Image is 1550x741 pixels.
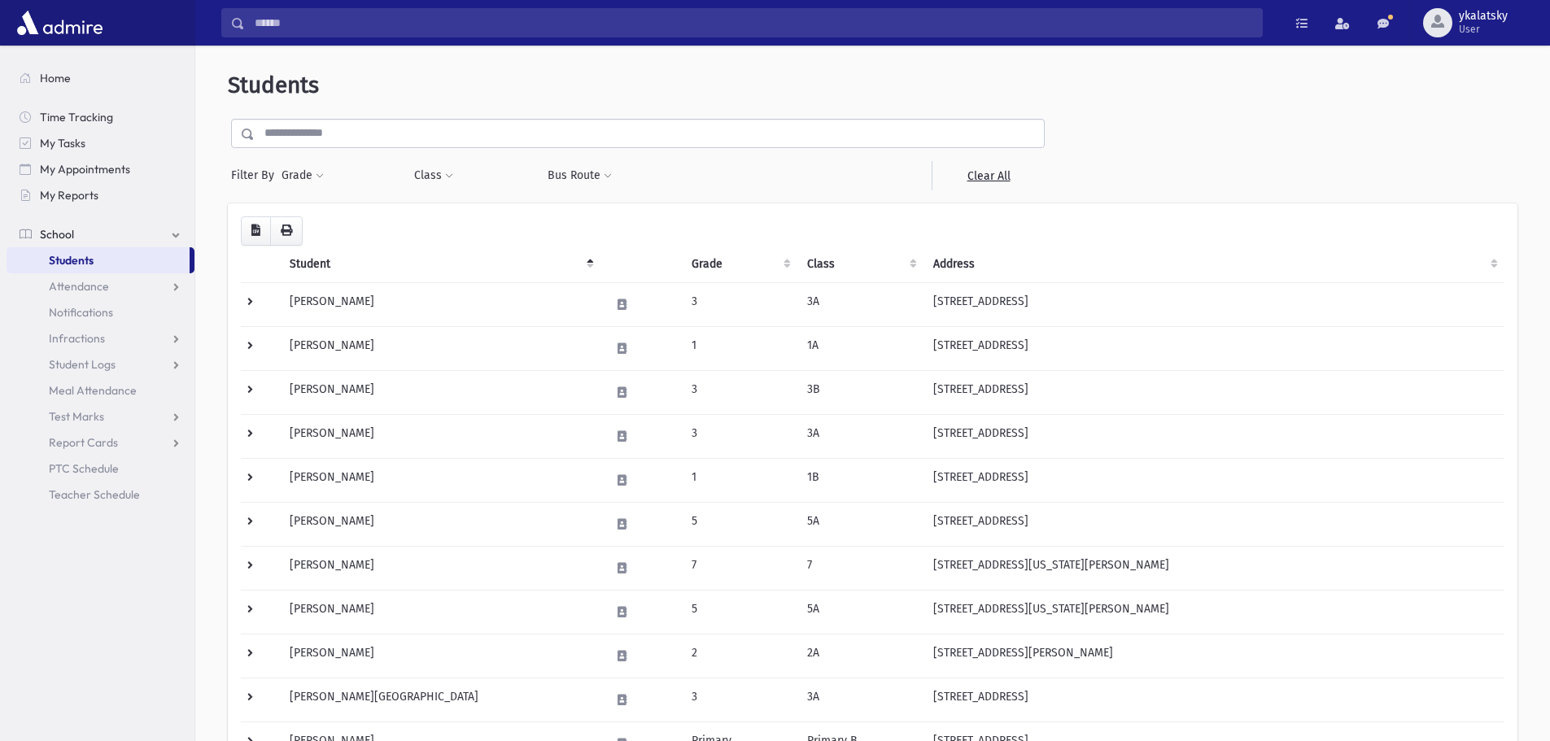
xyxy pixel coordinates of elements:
td: 3 [682,414,797,458]
a: Report Cards [7,429,194,455]
td: [PERSON_NAME] [280,634,600,678]
td: [STREET_ADDRESS] [923,282,1504,326]
span: Students [49,253,94,268]
td: 3A [797,678,924,721]
a: Time Tracking [7,104,194,130]
span: Filter By [231,167,281,184]
a: PTC Schedule [7,455,194,482]
td: 2 [682,634,797,678]
td: 5 [682,590,797,634]
td: [PERSON_NAME][GEOGRAPHIC_DATA] [280,678,600,721]
td: 1 [682,326,797,370]
span: Time Tracking [40,110,113,124]
td: 5 [682,502,797,546]
td: 3 [682,282,797,326]
a: Attendance [7,273,194,299]
td: 3A [797,414,924,458]
th: Grade: activate to sort column ascending [682,246,797,283]
td: [STREET_ADDRESS] [923,502,1504,546]
td: [STREET_ADDRESS] [923,326,1504,370]
a: My Reports [7,182,194,208]
td: [PERSON_NAME] [280,414,600,458]
span: Students [228,72,319,98]
td: [STREET_ADDRESS][US_STATE][PERSON_NAME] [923,546,1504,590]
a: Students [7,247,190,273]
td: [PERSON_NAME] [280,502,600,546]
td: [PERSON_NAME] [280,370,600,414]
span: Attendance [49,279,109,294]
td: [PERSON_NAME] [280,590,600,634]
td: [PERSON_NAME] [280,326,600,370]
button: Print [270,216,303,246]
a: My Tasks [7,130,194,156]
td: 1B [797,458,924,502]
th: Student: activate to sort column descending [280,246,600,283]
span: School [40,227,74,242]
a: My Appointments [7,156,194,182]
span: ykalatsky [1459,10,1508,23]
td: [STREET_ADDRESS] [923,678,1504,721]
button: Grade [281,161,325,190]
th: Class: activate to sort column ascending [797,246,924,283]
span: Meal Attendance [49,383,137,398]
button: CSV [241,216,271,246]
td: 7 [682,546,797,590]
span: Teacher Schedule [49,487,140,502]
span: Infractions [49,331,105,346]
img: AdmirePro [13,7,107,39]
td: 5A [797,590,924,634]
span: Home [40,71,71,85]
td: 3B [797,370,924,414]
span: Notifications [49,305,113,320]
td: 7 [797,546,924,590]
a: School [7,221,194,247]
a: Notifications [7,299,194,325]
span: My Tasks [40,136,85,150]
td: [PERSON_NAME] [280,458,600,502]
span: PTC Schedule [49,461,119,476]
a: Test Marks [7,403,194,429]
td: 3 [682,370,797,414]
a: Infractions [7,325,194,351]
a: Home [7,65,194,91]
a: Teacher Schedule [7,482,194,508]
td: [STREET_ADDRESS][PERSON_NAME] [923,634,1504,678]
td: [PERSON_NAME] [280,546,600,590]
td: [STREET_ADDRESS] [923,458,1504,502]
input: Search [245,8,1262,37]
td: 3 [682,678,797,721]
span: Report Cards [49,435,118,450]
td: [STREET_ADDRESS] [923,414,1504,458]
td: [PERSON_NAME] [280,282,600,326]
td: 3A [797,282,924,326]
td: 2A [797,634,924,678]
a: Clear All [932,161,1045,190]
span: My Appointments [40,162,130,177]
td: 5A [797,502,924,546]
button: Class [413,161,454,190]
span: My Reports [40,188,98,203]
button: Bus Route [547,161,613,190]
span: User [1459,23,1508,36]
td: [STREET_ADDRESS] [923,370,1504,414]
a: Meal Attendance [7,377,194,403]
td: 1A [797,326,924,370]
span: Student Logs [49,357,116,372]
a: Student Logs [7,351,194,377]
td: 1 [682,458,797,502]
span: Test Marks [49,409,104,424]
th: Address: activate to sort column ascending [923,246,1504,283]
td: [STREET_ADDRESS][US_STATE][PERSON_NAME] [923,590,1504,634]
